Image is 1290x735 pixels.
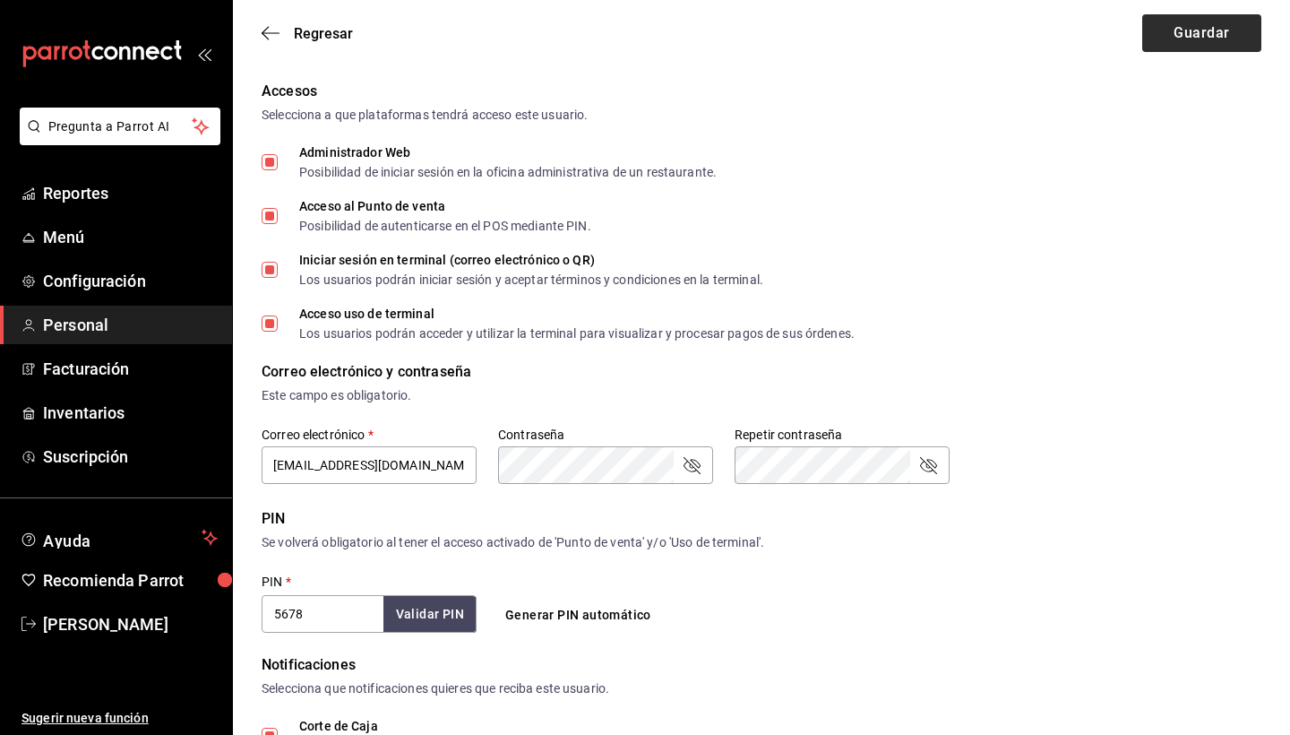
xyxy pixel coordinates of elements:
[43,269,218,293] span: Configuración
[262,654,1261,676] div: Notificaciones
[262,428,477,441] label: Correo electrónico
[43,357,218,381] span: Facturación
[43,568,218,592] span: Recomienda Parrot
[498,599,658,632] button: Generar PIN automático
[48,117,193,136] span: Pregunta a Parrot AI
[299,146,717,159] div: Administrador Web
[299,254,763,266] div: Iniciar sesión en terminal (correo electrónico o QR)
[299,327,855,340] div: Los usuarios podrán acceder y utilizar la terminal para visualizar y procesar pagos de sus órdenes.
[21,709,218,728] span: Sugerir nueva función
[299,273,763,286] div: Los usuarios podrán iniciar sesión y aceptar términos y condiciones en la terminal.
[262,446,477,484] input: ejemplo@gmail.com
[43,527,194,549] span: Ayuda
[262,25,353,42] button: Regresar
[262,81,1261,102] div: Accesos
[735,428,950,441] label: Repetir contraseña
[197,47,211,61] button: open_drawer_menu
[43,313,218,337] span: Personal
[13,130,220,149] a: Pregunta a Parrot AI
[43,181,218,205] span: Reportes
[43,612,218,636] span: [PERSON_NAME]
[20,108,220,145] button: Pregunta a Parrot AI
[262,575,291,588] label: PIN
[262,361,1261,383] div: Correo electrónico y contraseña
[262,106,1261,125] div: Selecciona a que plataformas tendrá acceso este usuario.
[383,596,477,633] button: Validar PIN
[299,220,591,232] div: Posibilidad de autenticarse en el POS mediante PIN.
[262,679,1261,698] div: Selecciona que notificaciones quieres que reciba este usuario.
[262,533,1261,552] div: Se volverá obligatorio al tener el acceso activado de 'Punto de venta' y/o 'Uso de terminal'.
[1142,14,1261,52] button: Guardar
[299,166,717,178] div: Posibilidad de iniciar sesión en la oficina administrativa de un restaurante.
[681,454,702,476] button: passwordField
[43,225,218,249] span: Menú
[262,386,1261,405] div: Este campo es obligatorio.
[498,428,713,441] label: Contraseña
[294,25,353,42] span: Regresar
[43,445,218,469] span: Suscripción
[43,401,218,425] span: Inventarios
[299,720,648,732] div: Corte de Caja
[299,307,855,320] div: Acceso uso de terminal
[262,595,383,633] input: 3 a 6 dígitos
[299,200,591,212] div: Acceso al Punto de venta
[917,454,939,476] button: passwordField
[262,508,1261,530] div: PIN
